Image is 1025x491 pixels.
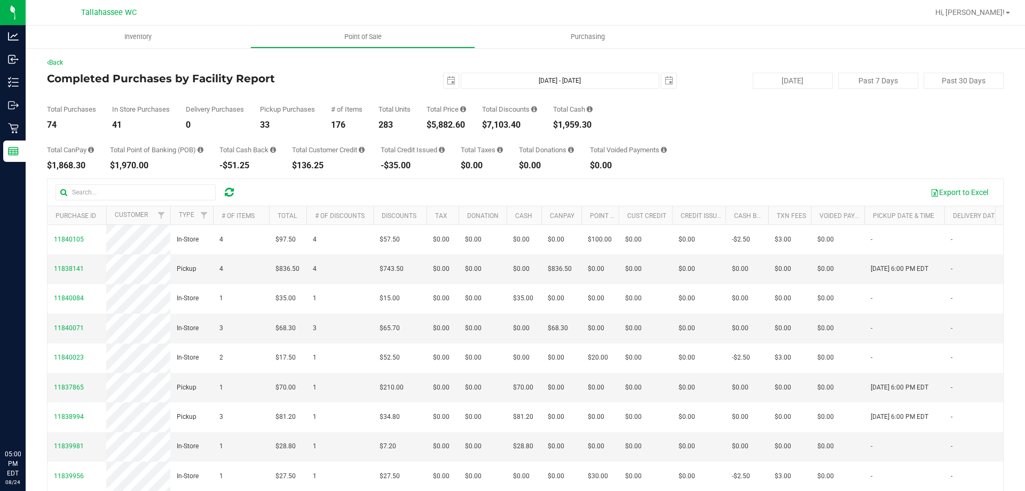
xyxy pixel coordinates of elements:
div: Total Cash Back [219,146,276,153]
span: 11840071 [54,324,84,332]
i: Sum of all voided payment transaction amounts, excluding tips and transaction fees, for all purch... [661,146,667,153]
span: $0.00 [513,471,530,481]
span: [DATE] 6:00 PM EDT [871,383,928,393]
span: - [951,441,952,451]
div: $1,970.00 [110,161,203,170]
span: Pickup [177,264,196,274]
span: $0.00 [625,441,642,451]
span: 3 [219,412,223,422]
span: $97.50 [275,235,296,245]
span: $0.00 [625,353,642,363]
span: $35.00 [513,293,533,303]
span: $68.30 [275,323,296,333]
span: - [951,264,952,274]
span: 11839956 [54,472,84,480]
div: Delivery Purchases [186,106,244,113]
span: $68.30 [548,323,568,333]
button: Past 7 Days [838,73,918,89]
a: Cash [515,212,532,220]
span: - [871,293,872,303]
span: $34.80 [380,412,400,422]
span: Pickup [177,412,196,422]
div: Total Discounts [482,106,537,113]
span: - [871,323,872,333]
span: $0.00 [588,293,604,303]
span: - [951,235,952,245]
span: $0.00 [433,471,450,481]
div: -$51.25 [219,161,276,170]
span: $743.50 [380,264,404,274]
div: 33 [260,121,315,129]
a: # of Discounts [315,212,365,220]
span: 11837865 [54,384,84,391]
span: 4 [313,264,317,274]
a: Filter [195,206,213,224]
span: In-Store [177,235,199,245]
span: $100.00 [588,235,612,245]
i: Sum of the discount values applied to the all purchases in the date range. [531,106,537,113]
span: - [871,471,872,481]
span: 4 [313,235,317,245]
span: $3.00 [775,471,791,481]
span: Purchasing [556,32,619,42]
span: $0.00 [775,412,791,422]
div: Total CanPay [47,146,94,153]
span: $0.00 [817,441,834,451]
span: $0.00 [433,353,450,363]
span: -$2.50 [732,235,750,245]
i: Sum of the successful, non-voided payments using account credit for all purchases in the date range. [359,146,365,153]
span: $0.00 [588,441,604,451]
span: $0.00 [433,264,450,274]
span: 11838994 [54,413,84,420]
div: -$35.00 [381,161,445,170]
div: 0 [186,121,244,129]
iframe: Resource center [11,406,43,438]
span: 3 [219,323,223,333]
inline-svg: Inbound [8,54,19,65]
inline-svg: Outbound [8,100,19,111]
span: $0.00 [625,471,642,481]
span: $30.00 [588,471,608,481]
span: 1 [313,441,317,451]
div: $1,959.30 [553,121,593,129]
div: 74 [47,121,96,129]
span: $0.00 [817,471,834,481]
span: $0.00 [548,235,564,245]
a: Tax [435,212,447,220]
span: $0.00 [625,383,642,393]
span: $0.00 [679,323,695,333]
i: Sum of the total prices of all purchases in the date range. [460,106,466,113]
span: $27.50 [380,471,400,481]
span: $0.00 [679,383,695,393]
div: 41 [112,121,170,129]
div: $0.00 [519,161,574,170]
a: # of Items [222,212,255,220]
span: $0.00 [548,412,564,422]
span: $0.00 [588,412,604,422]
span: 4 [219,235,223,245]
span: $81.20 [275,412,296,422]
a: Type [179,211,194,219]
span: $3.00 [775,353,791,363]
span: $0.00 [625,293,642,303]
i: Sum of all round-up-to-next-dollar total price adjustments for all purchases in the date range. [568,146,574,153]
div: Total Voided Payments [590,146,667,153]
span: $0.00 [817,412,834,422]
span: - [871,441,872,451]
inline-svg: Retail [8,123,19,134]
input: Search... [56,184,216,200]
span: $0.00 [513,353,530,363]
span: $0.00 [775,441,791,451]
div: $5,882.60 [427,121,466,129]
span: $0.00 [817,353,834,363]
div: Total Customer Credit [292,146,365,153]
span: $0.00 [433,383,450,393]
span: $0.00 [465,293,482,303]
span: $0.00 [548,441,564,451]
span: 1 [219,383,223,393]
span: Point of Sale [330,32,396,42]
span: $0.00 [465,471,482,481]
div: Total Price [427,106,466,113]
span: 1 [219,471,223,481]
a: Cash Back [734,212,769,220]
